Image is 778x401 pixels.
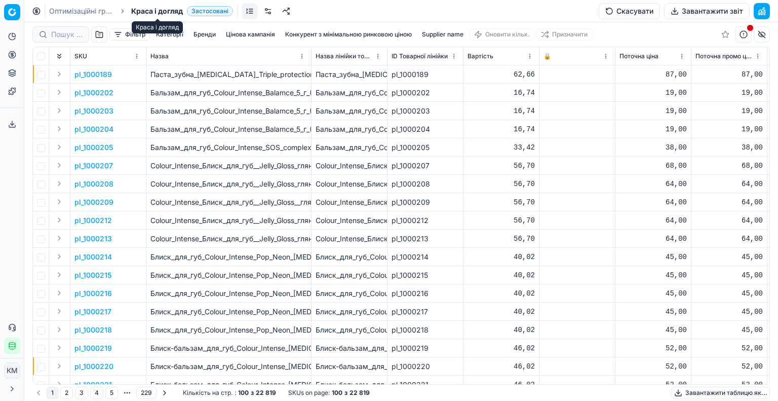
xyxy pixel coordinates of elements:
span: КM [5,363,20,378]
div: 52,00 [695,380,763,390]
span: SKU [74,52,87,60]
span: Вартість [468,52,493,60]
button: pl_1000189 [74,69,112,80]
button: 4 [90,387,103,399]
div: pl_1000205 [392,142,459,153]
button: pl_1000217 [74,307,111,317]
button: Expand [53,342,65,354]
button: pl_1000203 [74,106,113,116]
button: pl_1000213 [74,234,112,244]
button: Бренди [189,28,220,41]
div: Паста_зубна_[MEDICAL_DATA]_Triple_protection_Fresh&Minty_100_мл [316,69,383,80]
p: Блиск-бальзам_для_губ_Colour_Intense_[MEDICAL_DATA]_Juicy_Pop_10_мл_(berry_cream_11) [150,380,307,390]
strong: з [344,389,347,397]
div: 52,00 [619,361,687,372]
p: Блиск_для_губ_Colour_Intense_Pop_Neon_[MEDICAL_DATA]_10_мл_(05_ягода) [150,252,307,262]
div: pl_1000214 [392,252,459,262]
div: 40,02 [468,325,535,335]
div: pl_1000208 [392,179,459,189]
button: Go to previous page [32,387,45,399]
div: 19,00 [695,88,763,98]
button: Expand [53,378,65,390]
div: pl_1000209 [392,197,459,207]
div: 45,00 [695,325,763,335]
button: Скасувати [599,3,660,19]
div: pl_1000189 [392,69,459,80]
button: pl_1000207 [74,161,113,171]
div: 64,00 [695,197,763,207]
div: pl_1000213 [392,234,459,244]
div: Блиск_для_губ_Colour_Intense_Pop_Neon_[MEDICAL_DATA]_10_мл_(03_банан) [316,288,383,299]
p: Colour_Intense_Блиск_для_губ__Jelly_Gloss_глянець_відтінок_06_(шимер_рожевий)_6_мл [150,179,307,189]
div: Блиск_для_губ_Colour_Intense_Pop_Neon_[MEDICAL_DATA]_10_мл_(02_екзотик) [316,307,383,317]
button: pl_1000212 [74,215,112,226]
div: 19,00 [695,106,763,116]
div: Бальзам_для_губ_Colour_Intense_Balamce_5_г_(01_ваніль) [316,124,383,134]
button: Expand [53,196,65,208]
div: 16,74 [468,106,535,116]
button: Expand [53,232,65,244]
div: Colour_Intense_Блиск_для_губ__Jelly_Gloss__глянець_відтінок_04_(шимер_рум'янець)_6_мл [316,197,383,207]
div: 46,02 [468,380,535,390]
p: Паста_зубна_[MEDICAL_DATA]_Triple_protection_Fresh&Minty_100_мл [150,69,307,80]
div: 45,00 [619,252,687,262]
p: pl_1000220 [74,361,113,372]
span: Застосовані [187,6,233,16]
div: pl_1000220 [392,361,459,372]
div: Бальзам_для_губ_Colour_Intense_Balamce_5_г_(03_цитрус) [316,88,383,98]
span: Назва [150,52,169,60]
div: 52,00 [695,343,763,353]
p: pl_1000209 [74,197,113,207]
div: 56,70 [468,197,535,207]
div: Блиск-бальзам_для_губ_Colour_Intense_[MEDICAL_DATA]_Juicy_Pop_10_мл_(fresh_mango_13) [316,343,383,353]
div: 68,00 [695,161,763,171]
div: 87,00 [695,69,763,80]
div: 38,00 [619,142,687,153]
p: pl_1000214 [74,252,112,262]
div: pl_1000215 [392,270,459,280]
div: 68,00 [619,161,687,171]
div: 40,02 [468,252,535,262]
span: Краса і догляд [131,6,183,16]
button: Expand [53,177,65,190]
div: 45,00 [619,307,687,317]
p: Бальзам_для_губ_Colour_Intense_Balamce_5_г_(03_цитрус) [150,88,307,98]
div: 45,00 [619,270,687,280]
span: Поточна ціна [619,52,658,60]
strong: 22 819 [256,389,276,397]
button: 3 [75,387,88,399]
p: Блиск_для_губ_Colour_Intense_Pop_Neon_[MEDICAL_DATA]_10_мл_(01_яблуко) [150,325,307,335]
button: pl_1000218 [74,325,112,335]
button: Завантажити таблицю як... [672,387,770,399]
div: Colour_Intense_Блиск_для_губ__Jelly_Gloss_глянець_відтінок_13_(перець)_6_мл_ [316,215,383,226]
div: 19,00 [619,106,687,116]
div: 56,70 [468,179,535,189]
button: Expand [53,287,65,299]
div: : [183,389,276,397]
button: КM [4,362,20,379]
div: Colour_Intense_Блиск_для_губ__Jelly_Gloss_глянець_відтінок_06_(шимер_рожевий)_6_мл [316,179,383,189]
div: 64,00 [619,197,687,207]
div: 45,00 [695,270,763,280]
div: 33,42 [468,142,535,153]
p: pl_1000204 [74,124,113,134]
button: Expand [53,250,65,263]
div: 45,00 [619,288,687,299]
button: Expand [53,68,65,80]
button: Expand [53,123,65,135]
div: 62,66 [468,69,535,80]
button: 5 [105,387,118,399]
button: pl_1000208 [74,179,113,189]
div: 56,70 [468,161,535,171]
p: Colour_Intense_Блиск_для_губ__Jelly_Gloss_глянець_відтінок_13_(перець)_6_мл_ [150,215,307,226]
div: 40,02 [468,288,535,299]
button: pl_1000215 [74,270,111,280]
strong: з [251,389,254,397]
p: Бальзам_для_губ_Colour_Intense_Balamce_5_г_(02_ківі) [150,106,307,116]
span: Кількість на стр. [183,389,232,397]
button: Expand [53,86,65,98]
span: 🔒 [543,52,551,60]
